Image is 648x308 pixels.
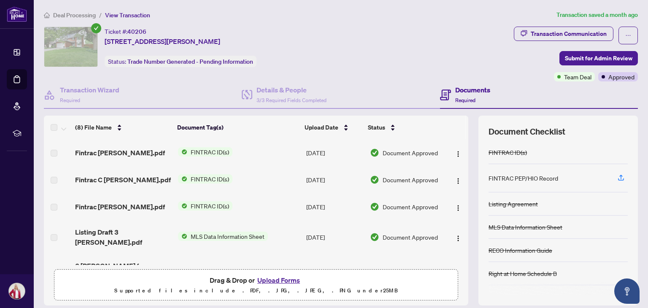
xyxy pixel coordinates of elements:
img: logo [7,6,27,22]
td: [DATE] [303,220,367,254]
div: FINTRAC ID(s) [489,148,527,157]
img: Logo [455,205,462,211]
span: Fintrac C [PERSON_NAME].pdf [75,175,171,185]
div: Ticket #: [105,27,146,36]
span: ellipsis [625,32,631,38]
button: Upload Forms [255,275,302,286]
h4: Documents [455,85,490,95]
span: 3 [PERSON_NAME] form 244.pdf [75,261,171,281]
span: Team Deal [564,72,591,81]
span: Fintrac [PERSON_NAME].pdf [75,148,165,158]
span: Listing Draft 3 [PERSON_NAME].pdf [75,227,171,247]
div: Transaction Communication [531,27,607,41]
img: Status Icon [178,147,187,157]
span: Approved [608,72,634,81]
span: Trade Number Generated - Pending Information [127,58,253,65]
span: Document Approved [383,202,438,211]
button: Logo [451,173,465,186]
img: IMG-X12231895_1.jpg [44,27,97,67]
span: Document Approved [383,232,438,242]
span: Required [455,97,475,103]
span: check-circle [91,23,101,33]
span: FINTRAC ID(s) [187,147,232,157]
img: Logo [455,235,462,242]
td: [DATE] [303,139,367,166]
span: Document Approved [383,148,438,157]
span: Drag & Drop orUpload FormsSupported files include .PDF, .JPG, .JPEG, .PNG under25MB [54,270,458,301]
div: Right at Home Schedule B [489,269,557,278]
button: Status IconFINTRAC ID(s) [178,147,232,157]
p: Supported files include .PDF, .JPG, .JPEG, .PNG under 25 MB [59,286,453,296]
button: Transaction Communication [514,27,613,41]
span: Drag & Drop or [210,275,302,286]
button: Status IconFINTRAC ID(s) [178,201,232,211]
img: Logo [455,151,462,157]
span: Fintrac [PERSON_NAME].pdf [75,202,165,212]
article: Transaction saved a month ago [556,10,638,20]
span: FINTRAC ID(s) [187,201,232,211]
div: RECO Information Guide [489,246,552,255]
img: Logo [455,178,462,184]
span: Upload Date [305,123,338,132]
button: Status IconMLS Data Information Sheet [178,232,268,241]
th: Upload Date [301,116,364,139]
span: 3/3 Required Fields Completed [256,97,327,103]
h4: Transaction Wizard [60,85,119,95]
td: [DATE] [303,254,367,288]
span: home [44,12,50,18]
button: Open asap [614,278,640,304]
span: FINTRAC ID(s) [187,174,232,184]
img: Document Status [370,232,379,242]
span: (8) File Name [75,123,112,132]
span: Document Approved [383,175,438,184]
img: Status Icon [178,201,187,211]
div: Status: [105,56,256,67]
button: Submit for Admin Review [559,51,638,65]
span: Status [368,123,385,132]
img: Status Icon [178,174,187,184]
img: Document Status [370,202,379,211]
span: View Transaction [105,11,150,19]
span: [STREET_ADDRESS][PERSON_NAME] [105,36,220,46]
button: Logo [451,230,465,244]
span: Required [60,97,80,103]
span: Deal Processing [53,11,96,19]
td: [DATE] [303,166,367,193]
button: Logo [451,146,465,159]
button: Logo [451,200,465,213]
th: Document Tag(s) [174,116,302,139]
th: (8) File Name [72,116,174,139]
td: [DATE] [303,193,367,220]
li: / [99,10,102,20]
div: FINTRAC PEP/HIO Record [489,173,558,183]
div: MLS Data Information Sheet [489,222,562,232]
img: Status Icon [178,232,187,241]
img: Document Status [370,148,379,157]
img: Document Status [370,175,379,184]
h4: Details & People [256,85,327,95]
span: Submit for Admin Review [565,51,632,65]
span: Document Checklist [489,126,565,138]
button: Status IconFINTRAC ID(s) [178,174,232,184]
span: 40206 [127,28,146,35]
span: MLS Data Information Sheet [187,232,268,241]
th: Status [364,116,443,139]
img: Profile Icon [9,283,25,299]
div: Listing Agreement [489,199,538,208]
